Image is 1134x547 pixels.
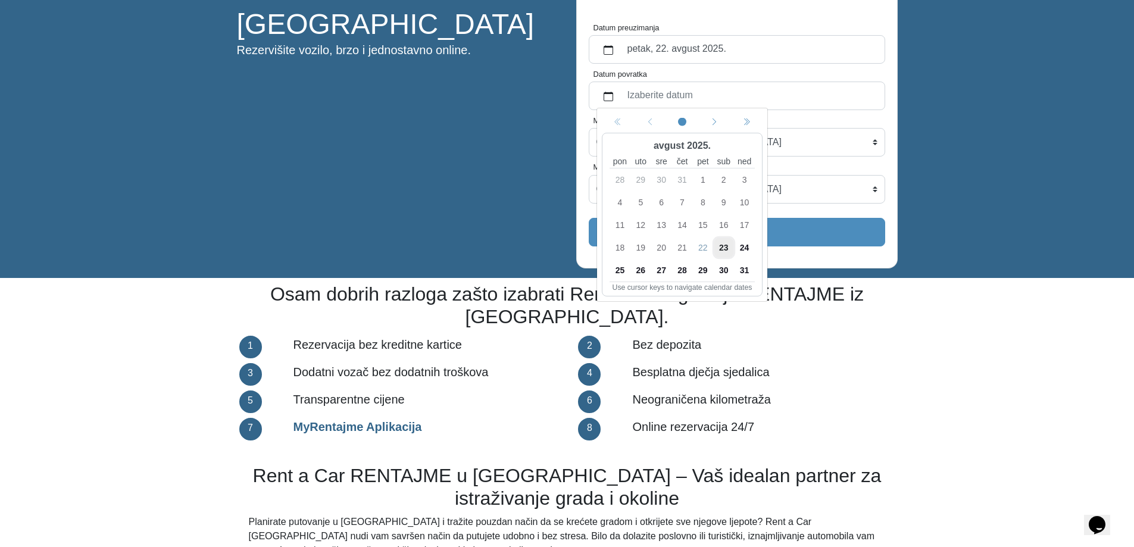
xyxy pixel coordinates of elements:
small: sreda [651,155,671,168]
div: četvrtak, 14. avgust 2025. [671,214,692,236]
div: Besplatna dječja sjedalica [623,361,906,388]
div: subota, 9. avgust 2025. [713,191,734,214]
a: MyRentajme Aplikacija [293,420,421,433]
div: četvrtak, 7. avgust 2025. [671,191,692,214]
div: sreda, 13. avgust 2025. [651,214,671,236]
small: nedelja [734,155,755,168]
div: nedelja, 10. avgust 2025. [734,191,755,214]
div: ponedeljak, 4. avgust 2025. [610,191,630,214]
small: subota [713,155,734,168]
svg: calendar [604,45,613,55]
small: četvrtak [671,155,692,168]
button: Current month [666,113,698,130]
div: ponedeljak, 25. avgust 2025. [610,259,630,282]
div: sreda, 30. jul 2025. [651,168,671,191]
div: subota, 30. avgust 2025. [713,259,734,282]
span: 31 [735,261,754,280]
span: 25 [610,261,629,280]
div: 6 [578,390,601,413]
span: 29 [693,261,712,280]
div: Online rezervacija 24/7 [623,415,906,443]
div: ponedeljak, 18. avgust 2025. [610,236,630,259]
div: četvrtak, 31. jul 2025. [671,168,692,191]
iframe: chat widget [1084,499,1122,535]
button: Pretraga [589,218,885,246]
div: Calendar navigation [602,113,763,130]
div: utorak, 19. avgust 2025. [630,236,651,259]
label: petak, 22. avgust 2025. [620,39,877,60]
span: 30 [714,261,733,280]
div: Rezervacija bez kreditne kartice [284,333,567,361]
div: subota, 23. avgust 2025. [713,236,734,259]
div: utorak, 12. avgust 2025. [630,214,651,236]
button: Next year [730,113,763,130]
div: Bez depozita [623,333,906,361]
svg: chevron double left [742,118,751,127]
small: ponedeljak [610,155,630,168]
div: petak, 29. avgust 2025. [692,259,713,282]
div: Transparentne cijene [284,388,567,415]
div: petak, 22. avgust 2025. (Today) [692,236,713,259]
svg: circle fill [678,118,686,127]
button: Next month [698,113,730,130]
div: utorak, 29. jul 2025. [630,168,651,191]
div: četvrtak, 21. avgust 2025. [671,236,692,259]
div: sreda, 27. avgust 2025. [651,259,671,282]
label: Datum preuzimanja [593,22,660,33]
div: sreda, 6. avgust 2025. [651,191,671,214]
div: avgust 2025. [610,136,755,155]
div: Dodatni vozač bez dodatnih troškova [284,361,567,388]
label: Izaberite datum [620,85,877,107]
label: Datum povratka [593,68,647,80]
button: calendar [596,39,620,60]
div: Use cursor keys to navigate calendar dates [610,282,755,293]
span: 24 [735,238,754,257]
div: 2 [578,336,601,358]
div: 7 [239,418,262,440]
div: subota, 16. avgust 2025. [713,214,734,236]
div: subota, 2. avgust 2025. [713,168,734,191]
div: sreda, 20. avgust 2025. [651,236,671,259]
small: petak [692,155,713,168]
div: utorak, 26. avgust 2025. [630,259,651,282]
div: nedelja, 3. avgust 2025. [734,168,755,191]
p: Rezervišite vozilo, brzo i jednostavno online. [237,41,558,59]
label: Mjesto povratka [593,161,647,173]
div: nedelja, 17. avgust 2025. [734,214,755,236]
h2: Osam dobrih razloga zašto izabrati Rent a Car agenciju RENTAJME iz [GEOGRAPHIC_DATA]. [237,283,898,329]
div: 5 [239,390,262,413]
div: nedelja, 31. avgust 2025. [734,259,755,282]
div: 1 [239,336,262,358]
span: 27 [652,261,671,280]
div: 3 [239,363,262,386]
span: 26 [631,261,650,280]
span: 28 [673,261,692,280]
div: ponedeljak, 28. jul 2025. [610,168,630,191]
div: petak, 1. avgust 2025. [692,168,713,191]
label: Mjesto preuzimanja [593,115,660,126]
div: 4 [578,363,601,386]
span: 23 [714,238,733,257]
div: 8 [578,418,601,440]
div: utorak, 5. avgust 2025. [630,191,651,214]
svg: calendar [604,92,613,101]
div: petak, 15. avgust 2025. [692,214,713,236]
div: ponedeljak, 11. avgust 2025. [610,214,630,236]
button: calendar [596,85,620,107]
div: Neograničena kilometraža [623,388,906,415]
div: nedelja, 24. avgust 2025. [734,236,755,259]
small: utorak [630,155,651,168]
svg: chevron left [710,118,718,127]
div: četvrtak, 28. avgust 2025. [671,259,692,282]
h2: Rent a Car RENTAJME u [GEOGRAPHIC_DATA] – Vaš idealan partner za istraživanje grada i okoline [249,464,886,510]
div: petak, 8. avgust 2025. [692,191,713,214]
